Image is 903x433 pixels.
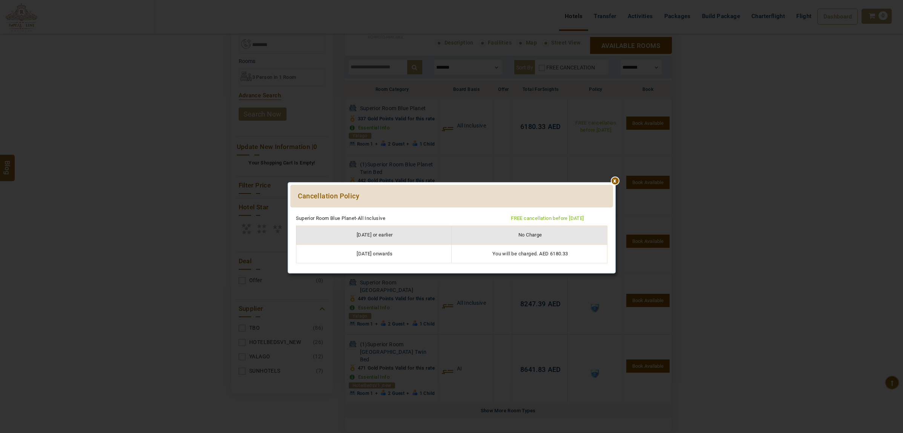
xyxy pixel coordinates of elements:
[290,215,506,222] div: Superior Room Blue Planet-All Inclusive
[452,226,607,245] td: No Charge
[452,244,607,263] td: You will be charged. AED 6180.33
[290,185,613,207] div: Cancellation Policy
[296,226,452,245] td: [DATE] or earlier
[296,244,452,263] td: [DATE] onwards
[505,215,613,222] div: FREE cancellation before [DATE]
